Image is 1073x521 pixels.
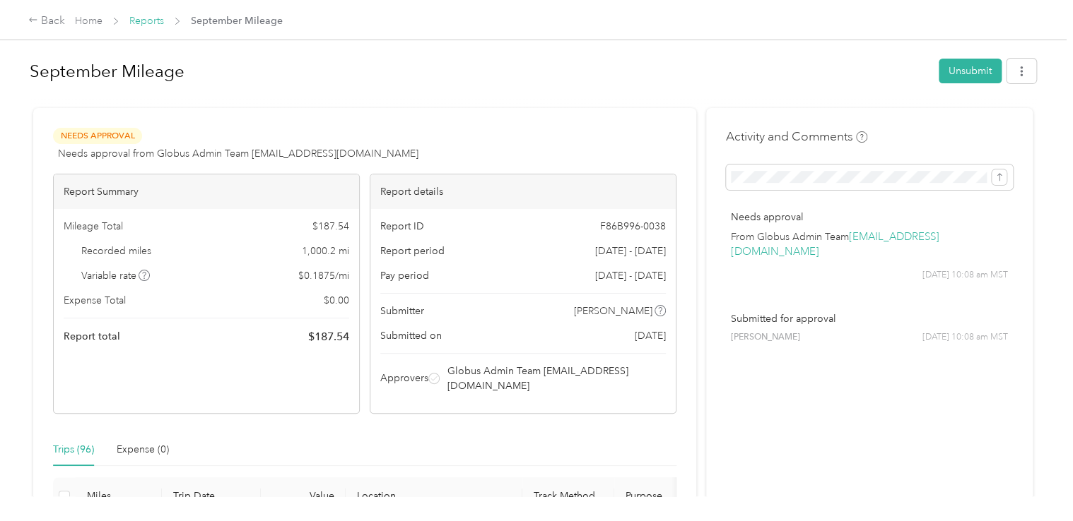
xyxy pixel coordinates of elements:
span: Mileage Total [64,219,123,234]
span: $ 0.1875 / mi [298,268,349,283]
h4: Activity and Comments [726,128,867,145]
span: Recorded miles [81,244,151,258]
span: $ 0.00 [324,293,349,308]
th: Location [346,477,522,516]
span: [DATE] - [DATE] [595,268,666,283]
span: Report ID [380,219,424,234]
span: Report period [380,244,445,258]
span: Approvers [380,371,428,385]
th: Miles [76,477,162,516]
span: Needs Approval [53,128,142,144]
span: [PERSON_NAME] [731,331,800,344]
p: From Globus Admin Team [731,229,1008,259]
a: Reports [129,15,164,27]
span: Expense Total [64,293,126,308]
div: Report details [370,174,676,209]
span: Submitter [380,304,424,318]
span: [DATE] 10:08 am MST [922,331,1008,344]
span: $ 187.54 [308,328,349,345]
a: Home [75,15,102,27]
button: Unsubmit [939,59,1002,83]
iframe: Everlance-gr Chat Button Frame [994,442,1073,521]
th: Purpose [614,477,720,516]
th: Trip Date [162,477,261,516]
a: [EMAIL_ADDRESS][DOMAIN_NAME] [731,230,939,258]
div: Back [28,13,65,30]
span: Globus Admin Team [EMAIL_ADDRESS][DOMAIN_NAME] [447,364,664,393]
p: Submitted for approval [731,311,1008,326]
span: Variable rate [81,268,151,283]
span: 1,000.2 mi [302,244,349,258]
th: Value [261,477,346,516]
span: [PERSON_NAME] [574,304,652,318]
span: [DATE] 10:08 am MST [922,269,1008,282]
div: Trips (96) [53,442,94,457]
div: Expense (0) [117,442,169,457]
span: [DATE] [635,328,666,343]
span: September Mileage [191,13,283,28]
div: Report Summary [54,174,359,209]
span: [DATE] - [DATE] [595,244,666,258]
span: $ 187.54 [312,219,349,234]
p: Needs approval [731,210,1008,224]
th: Track Method [522,477,614,516]
span: Pay period [380,268,429,283]
h1: September Mileage [30,54,929,88]
span: Submitted on [380,328,442,343]
span: Report total [64,329,120,344]
span: F86B996-0038 [600,219,666,234]
span: Needs approval from Globus Admin Team [EMAIL_ADDRESS][DOMAIN_NAME] [58,146,418,161]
